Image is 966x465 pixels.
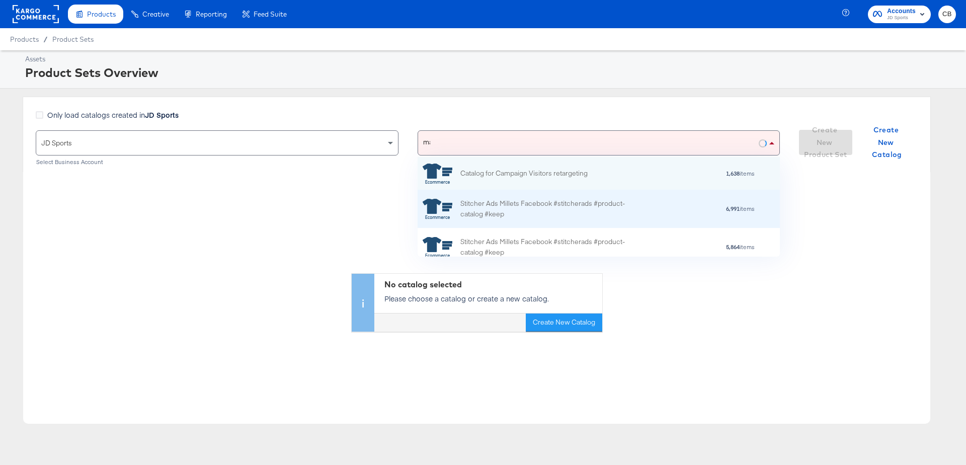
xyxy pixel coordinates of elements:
span: JD Sports [41,138,72,147]
div: Assets [25,54,953,64]
strong: 6,991 [726,205,740,212]
span: Feed Suite [254,10,287,18]
div: Product Sets Overview [25,64,953,81]
span: Reporting [196,10,227,18]
div: grid [418,157,780,258]
span: Products [10,35,39,43]
p: Please choose a catalog or create a new catalog. [384,293,597,303]
span: Products [87,10,116,18]
div: items [636,244,755,251]
span: Only load catalogs created in [47,110,179,120]
span: Create New Catalog [864,124,910,161]
div: Stitcher Ads Millets Facebook #stitcherads #product-catalog #keep [460,237,636,258]
div: Catalog for Campaign Visitors retargeting [460,168,588,179]
div: No catalog selected [384,279,597,290]
button: AccountsJD Sports [868,6,931,23]
a: Product Sets [52,35,94,43]
strong: 5,864 [726,243,740,251]
span: CB [942,9,952,20]
span: Accounts [887,6,916,17]
span: JD Sports [887,14,916,22]
button: CB [938,6,956,23]
div: Select Business Account [36,159,398,166]
strong: 1,638 [726,169,740,177]
div: items [636,205,755,212]
button: Create New Catalog [860,130,914,155]
span: Creative [142,10,169,18]
div: items [588,170,755,177]
button: Create New Catalog [526,314,602,332]
span: / [39,35,52,43]
div: Stitcher Ads Millets Facebook #stitcherads #product-catalog #keep [460,198,636,219]
strong: JD Sports [145,110,179,120]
